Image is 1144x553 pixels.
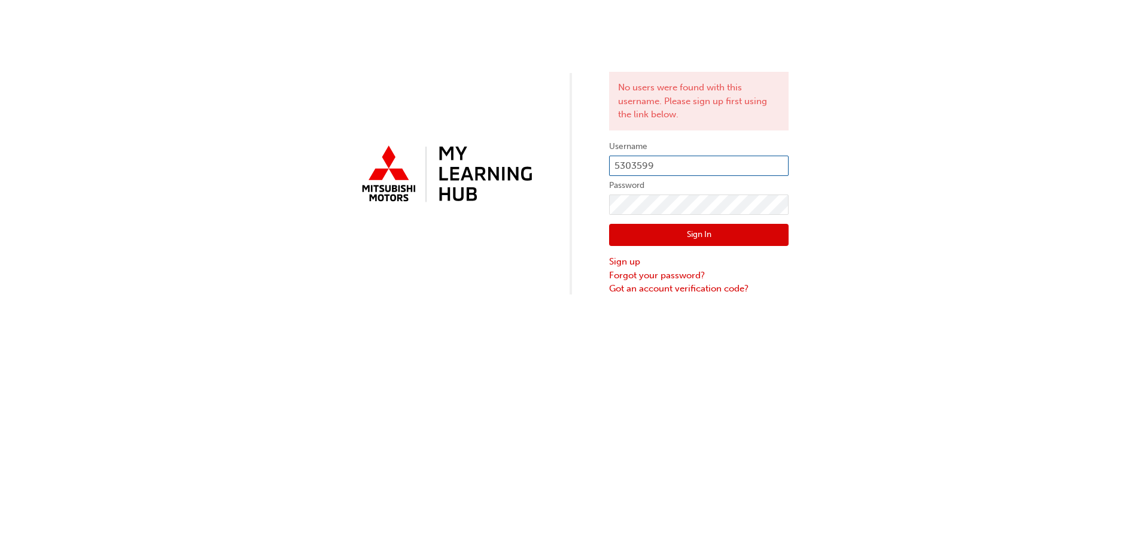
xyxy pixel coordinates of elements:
input: Username [609,156,789,176]
a: Sign up [609,255,789,269]
a: Forgot your password? [609,269,789,282]
img: mmal [355,141,535,209]
a: Got an account verification code? [609,282,789,296]
div: No users were found with this username. Please sign up first using the link below. [609,72,789,130]
label: Password [609,178,789,193]
label: Username [609,139,789,154]
button: Sign In [609,224,789,247]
